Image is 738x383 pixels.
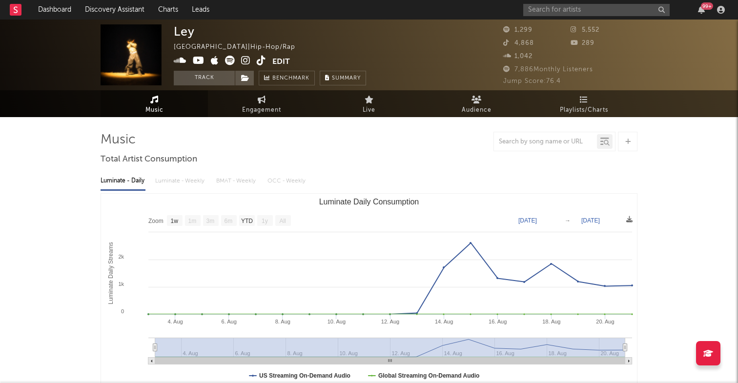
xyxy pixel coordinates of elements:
[206,218,215,224] text: 3m
[494,138,597,146] input: Search by song name or URL
[145,104,164,116] span: Music
[328,319,346,324] text: 10. Aug
[275,319,290,324] text: 8. Aug
[462,104,492,116] span: Audience
[363,104,375,116] span: Live
[423,90,530,117] a: Audience
[107,242,114,304] text: Luminate Daily Streams
[581,217,600,224] text: [DATE]
[701,2,713,10] div: 99 +
[503,66,593,73] span: 7,886 Monthly Listeners
[208,90,315,117] a: Engagement
[262,218,268,224] text: 1y
[101,154,197,165] span: Total Artist Consumption
[565,217,571,224] text: →
[320,71,366,85] button: Summary
[225,218,233,224] text: 6m
[560,104,608,116] span: Playlists/Charts
[571,40,594,46] span: 289
[381,319,399,324] text: 12. Aug
[148,218,164,224] text: Zoom
[121,308,124,314] text: 0
[518,217,537,224] text: [DATE]
[101,173,145,189] div: Luminate - Daily
[167,319,183,324] text: 4. Aug
[188,218,197,224] text: 1m
[698,6,705,14] button: 99+
[174,41,307,53] div: [GEOGRAPHIC_DATA] | Hip-Hop/Rap
[118,254,124,260] text: 2k
[222,319,237,324] text: 6. Aug
[279,218,286,224] text: All
[596,319,614,324] text: 20. Aug
[101,90,208,117] a: Music
[174,24,195,39] div: Ley
[503,40,534,46] span: 4,868
[241,218,253,224] text: YTD
[272,73,309,84] span: Benchmark
[435,319,453,324] text: 14. Aug
[571,27,599,33] span: 5,552
[259,71,315,85] a: Benchmark
[171,218,179,224] text: 1w
[319,198,419,206] text: Luminate Daily Consumption
[118,281,124,287] text: 1k
[378,372,480,379] text: Global Streaming On-Demand Audio
[315,90,423,117] a: Live
[530,90,637,117] a: Playlists/Charts
[242,104,281,116] span: Engagement
[503,78,561,84] span: Jump Score: 76.4
[489,319,507,324] text: 16. Aug
[174,71,235,85] button: Track
[503,53,533,60] span: 1,042
[272,56,290,68] button: Edit
[542,319,560,324] text: 18. Aug
[332,76,361,81] span: Summary
[523,4,670,16] input: Search for artists
[503,27,533,33] span: 1,299
[259,372,350,379] text: US Streaming On-Demand Audio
